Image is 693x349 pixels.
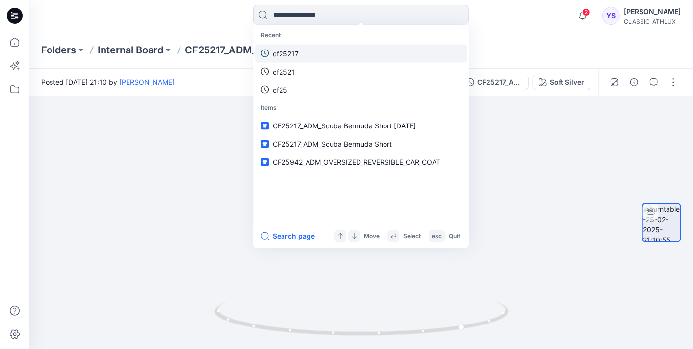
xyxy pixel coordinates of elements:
[41,43,76,57] a: Folders
[255,153,467,171] a: CF25942_ADM_OVERSIZED_REVERSIBLE_CAR_COAT
[533,75,590,90] button: Soft Silver
[98,43,163,57] a: Internal Board
[119,78,175,86] a: [PERSON_NAME]
[273,122,416,130] span: CF25217_ADM_Scuba Bermuda Short [DATE]
[273,158,440,166] span: CF25942_ADM_OVERSIZED_REVERSIBLE_CAR_COAT
[255,99,467,117] p: Items
[626,75,642,90] button: Details
[255,117,467,135] a: CF25217_ADM_Scuba Bermuda Short [DATE]
[624,6,681,18] div: [PERSON_NAME]
[582,8,590,16] span: 2
[477,77,522,88] div: CF25217_ADM_Scuba Bermuda Short 25FEB25
[602,7,620,25] div: YS
[273,84,287,95] p: cf25
[643,204,680,241] img: turntable-25-02-2025-21:10:55
[273,66,295,76] p: cf2521
[255,44,467,62] a: cf25217
[255,62,467,80] a: cf2521
[449,231,460,241] p: Quit
[261,230,315,242] button: Search page
[255,26,467,45] p: Recent
[255,80,467,99] a: cf25
[364,231,380,241] p: Move
[403,231,421,241] p: Select
[255,135,467,153] a: CF25217_ADM_Scuba Bermuda Short
[460,75,529,90] button: CF25217_ADM_Scuba Bermuda Short [DATE]
[41,77,175,87] span: Posted [DATE] 21:10 by
[273,48,299,58] p: cf25217
[550,77,584,88] div: Soft Silver
[624,18,681,25] div: CLASSIC_ATHLUX
[432,231,442,241] p: esc
[185,43,373,57] p: CF25217_ADM_Scuba Bermuda Short [DATE]
[273,140,392,148] span: CF25217_ADM_Scuba Bermuda Short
